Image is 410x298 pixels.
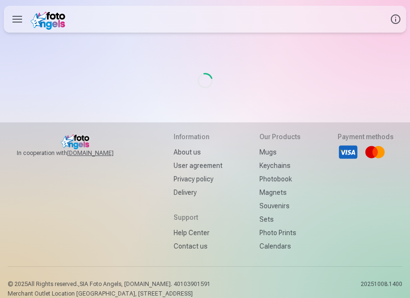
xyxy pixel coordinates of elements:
[80,281,211,287] span: SIA Foto Angels, [DOMAIN_NAME]. 40103901591
[385,6,406,33] button: Info
[174,226,223,239] a: Help Center
[259,159,301,172] a: Keychains
[174,159,223,172] a: User agreement
[31,9,69,30] img: /v1
[259,172,301,186] a: Photobook
[364,142,386,163] li: Mastercard
[259,213,301,226] a: Sets
[174,172,223,186] a: Privacy policy
[361,280,402,298] p: 20251008.1400
[17,149,137,157] span: In cooperation with
[8,280,211,288] p: © 2025 All Rights reserved. ,
[259,199,301,213] a: Souvenirs
[259,132,301,142] h5: Our products
[67,149,137,157] a: [DOMAIN_NAME]
[174,186,223,199] a: Delivery
[259,239,301,253] a: Calendars
[259,186,301,199] a: Magnets
[174,132,223,142] h5: Information
[8,290,211,298] p: Merchant Outlet Location [GEOGRAPHIC_DATA], [STREET_ADDRESS]
[174,213,223,222] h5: Support
[174,145,223,159] a: About us
[338,132,394,142] h5: Payment methods
[259,145,301,159] a: Mugs
[338,142,359,163] li: Visa
[259,226,301,239] a: Photo prints
[174,239,223,253] a: Contact us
